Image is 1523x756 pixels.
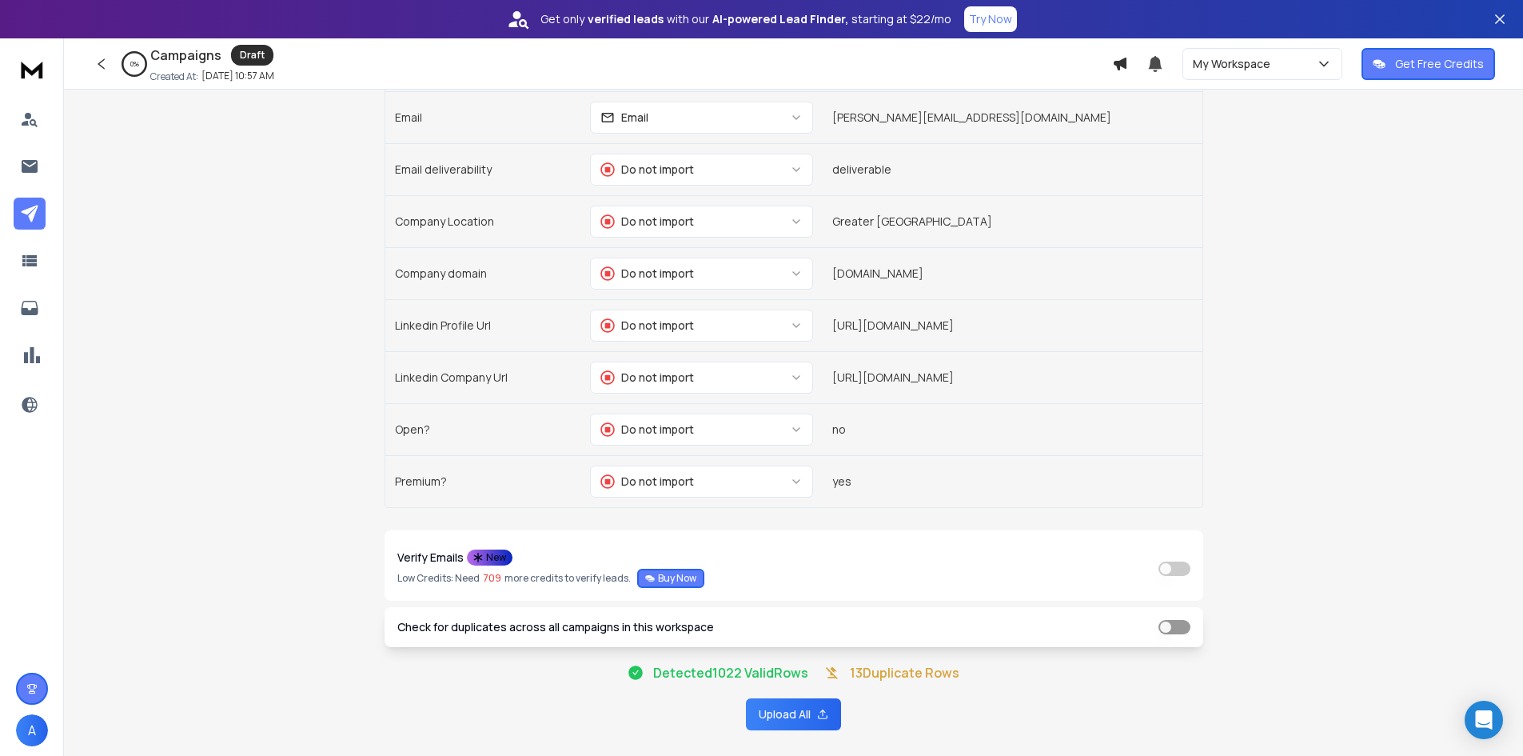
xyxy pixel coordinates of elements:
[823,91,1202,143] td: [PERSON_NAME][EMAIL_ADDRESS][DOMAIN_NAME]
[467,550,512,566] div: New
[16,714,48,746] button: A
[16,54,48,84] img: logo
[964,6,1017,32] button: Try Now
[823,247,1202,299] td: [DOMAIN_NAME]
[385,195,581,247] td: Company Location
[397,622,714,633] label: Check for duplicates across all campaigns in this workspace
[201,70,274,82] p: [DATE] 10:57 AM
[397,569,704,588] p: Low Credits: Need more credits to verify leads.
[588,11,664,27] strong: verified leads
[600,370,694,386] div: Do not import
[600,266,694,282] div: Do not import
[600,214,694,230] div: Do not import
[653,663,808,682] p: Detected 1022 Valid Rows
[823,299,1202,351] td: [URL][DOMAIN_NAME]
[1465,701,1503,739] div: Open Intercom Messenger
[1362,48,1495,80] button: Get Free Credits
[385,351,581,403] td: Linkedin Company Url
[385,403,581,455] td: Open?
[600,162,694,178] div: Do not import
[385,299,581,351] td: Linkedin Profile Url
[1193,56,1277,72] p: My Workspace
[712,11,848,27] strong: AI-powered Lead Finder,
[150,70,198,83] p: Created At:
[823,351,1202,403] td: [URL][DOMAIN_NAME]
[385,143,581,195] td: Email deliverability
[823,403,1202,455] td: no
[850,663,959,682] p: 13 Duplicate Rows
[823,143,1202,195] td: deliverable
[600,110,648,126] div: Email
[385,247,581,299] td: Company domain
[600,422,694,438] div: Do not import
[231,45,273,66] div: Draft
[483,572,501,585] span: 709
[150,46,221,65] h1: Campaigns
[969,11,1012,27] p: Try Now
[823,455,1202,507] td: yes
[397,552,464,563] p: Verify Emails
[600,474,694,490] div: Do not import
[540,11,951,27] p: Get only with our starting at $22/mo
[637,569,704,588] button: Verify EmailsNewLow Credits: Need 709 more credits to verify leads.
[600,318,694,334] div: Do not import
[1395,56,1484,72] p: Get Free Credits
[746,698,841,730] button: Upload All
[130,59,139,69] p: 0 %
[823,195,1202,247] td: Greater [GEOGRAPHIC_DATA]
[385,91,581,143] td: Email
[385,455,581,507] td: Premium?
